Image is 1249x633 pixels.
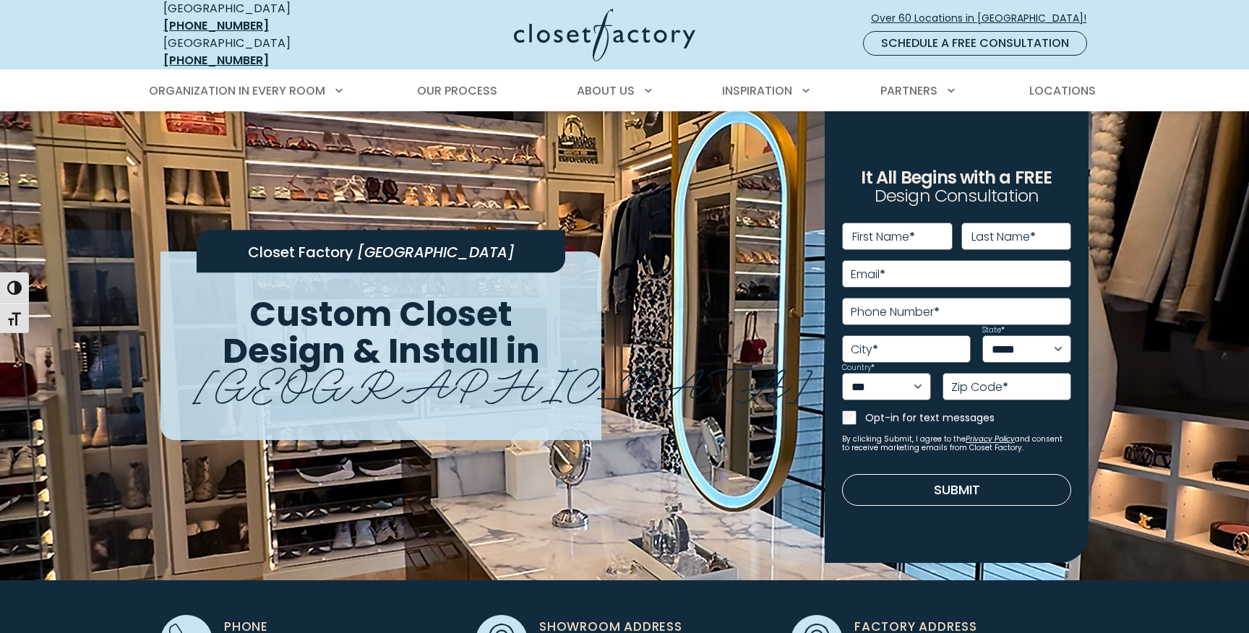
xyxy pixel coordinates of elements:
[875,184,1039,208] span: Design Consultation
[842,435,1071,452] small: By clicking Submit, I agree to the and consent to receive marketing emails from Closet Factory.
[577,82,635,99] span: About Us
[149,82,325,99] span: Organization in Every Room
[514,9,695,61] img: Closet Factory Logo
[871,11,1098,26] span: Over 60 Locations in [GEOGRAPHIC_DATA]!
[861,165,1052,189] span: It All Begins with a FREE
[163,17,269,34] a: [PHONE_NUMBER]
[863,31,1087,56] a: Schedule a Free Consultation
[966,434,1015,444] a: Privacy Policy
[852,231,915,243] label: First Name
[163,52,269,69] a: [PHONE_NUMBER]
[865,410,1071,425] label: Opt-in for text messages
[139,71,1110,111] nav: Primary Menu
[951,382,1008,393] label: Zip Code
[982,327,1005,334] label: State
[880,82,937,99] span: Partners
[851,306,940,318] label: Phone Number
[194,348,812,413] span: [GEOGRAPHIC_DATA]
[842,474,1071,506] button: Submit
[842,364,875,371] label: Country
[851,269,885,280] label: Email
[163,35,373,69] div: [GEOGRAPHIC_DATA]
[1029,82,1096,99] span: Locations
[722,82,792,99] span: Inspiration
[417,82,497,99] span: Our Process
[248,242,353,262] span: Closet Factory
[357,242,515,262] span: [GEOGRAPHIC_DATA]
[971,231,1036,243] label: Last Name
[223,290,540,375] span: Custom Closet Design & Install in
[851,344,878,356] label: City
[870,6,1099,31] a: Over 60 Locations in [GEOGRAPHIC_DATA]!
